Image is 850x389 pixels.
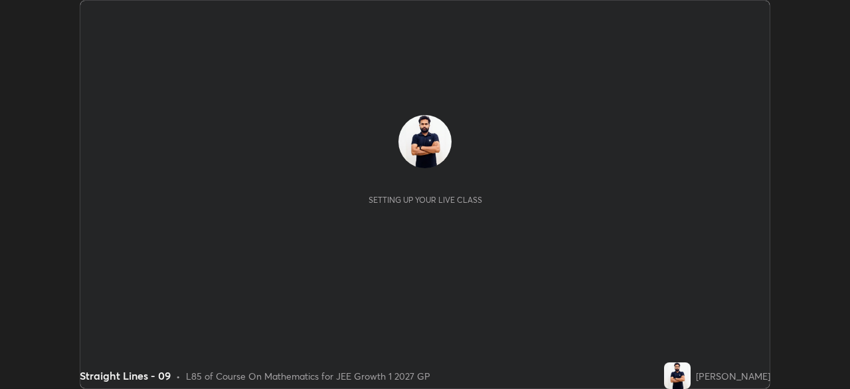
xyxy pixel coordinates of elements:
img: c762b1e83f204c718afb845cbc6a9ba5.jpg [664,362,691,389]
div: Setting up your live class [369,195,482,205]
div: L85 of Course On Mathematics for JEE Growth 1 2027 GP [186,369,430,383]
div: Straight Lines - 09 [80,368,171,384]
img: c762b1e83f204c718afb845cbc6a9ba5.jpg [398,115,452,168]
div: [PERSON_NAME] [696,369,770,383]
div: • [176,369,181,383]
